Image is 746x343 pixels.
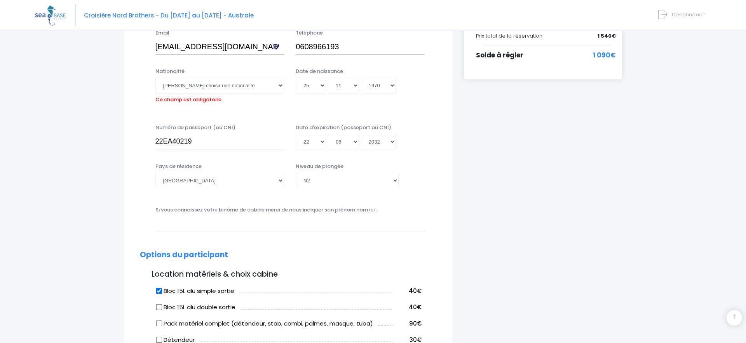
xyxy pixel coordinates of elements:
[140,270,436,279] h3: Location matériels & choix cabine
[593,50,616,61] span: 1 090€
[296,29,323,37] label: Téléphone
[409,303,422,311] span: 40€
[84,11,254,19] span: Croisière Nord Brothers - Du [DATE] au [DATE] - Australe
[476,32,542,40] span: Prix total de la réservation
[156,304,162,310] input: Bloc 15L alu double sortie
[598,32,616,40] span: 1 540€
[155,68,185,75] label: Nationalité
[296,68,343,75] label: Date de naissance
[156,336,162,343] input: Détendeur
[157,287,234,296] label: Bloc 15L alu simple sortie
[296,124,391,132] label: Date d'expiration (passeport ou CNI)
[476,50,523,60] span: Solde à régler
[140,251,436,260] h2: Options du participant
[157,319,373,328] label: Pack matériel complet (détendeur, stab, combi, palmes, masque, tuba)
[296,163,343,170] label: Niveau de plongée
[409,319,422,327] span: 90€
[155,124,235,132] label: Numéro de passeport (ou CNI)
[155,206,377,214] label: Si vous connaissez votre binôme de cabine merci de nous indiquer son prénom nom ici :
[157,303,235,312] label: Bloc 15L alu double sortie
[155,163,202,170] label: Pays de résidence
[155,29,169,37] label: Email
[409,287,422,295] span: 40€
[155,94,223,104] label: Ce champ est obligatoire.
[672,11,706,18] span: Déconnexion
[156,288,162,294] input: Bloc 15L alu simple sortie
[156,320,162,326] input: Pack matériel complet (détendeur, stab, combi, palmes, masque, tuba)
